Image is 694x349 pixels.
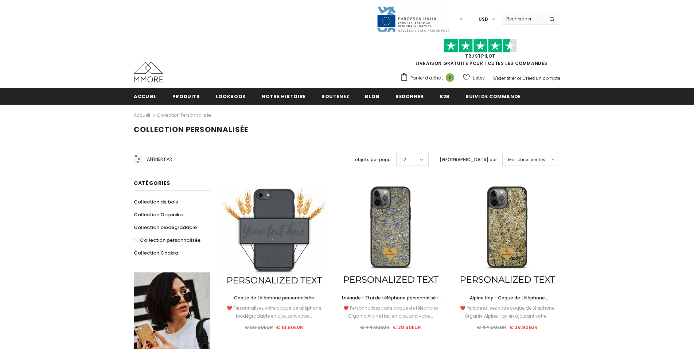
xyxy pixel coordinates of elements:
[444,39,517,53] img: Faites confiance aux étoiles pilotes
[517,75,521,81] span: or
[508,156,545,163] span: Meilleures ventes
[140,237,200,244] span: Collection personnalisée
[172,93,200,100] span: Produits
[360,324,390,331] span: € 44.90EUR
[355,156,391,163] label: objets par page
[276,324,303,331] span: € 19.80EUR
[365,88,380,104] a: Blog
[509,324,538,331] span: € 38.90EUR
[402,156,406,163] span: 12
[465,93,521,100] span: Suivi de commande
[377,16,449,22] a: Javni Razpis
[134,224,197,231] span: Collection biodégradable
[134,208,183,221] a: Collection Organika
[342,295,443,309] span: Lavande - Etui de téléphone personnalisé - Cadeau personnalisé
[440,88,450,104] a: B2B
[493,75,516,81] a: S'identifier
[522,75,560,81] a: Créez un compte
[172,88,200,104] a: Produits
[473,74,485,82] span: Listes
[446,73,454,82] span: 0
[245,324,273,331] span: € 26.90EUR
[465,295,550,309] span: Alpine Hay - Coque de téléphone personnalisée - Cadeau personnalisé
[477,324,506,331] span: € 44.90EUR
[262,88,306,104] a: Notre histoire
[262,93,306,100] span: Notre histoire
[134,211,183,218] span: Collection Organika
[440,156,497,163] label: [GEOGRAPHIC_DATA] par
[157,112,211,118] a: Collection personnalisée
[216,88,246,104] a: Lookbook
[463,71,485,84] a: Listes
[440,93,450,100] span: B2B
[502,13,544,24] input: Search Site
[134,93,157,100] span: Accueil
[393,324,421,331] span: € 38.90EUR
[134,247,178,259] a: Collection Chakra
[216,93,246,100] span: Lookbook
[134,195,178,208] a: Collection de bois
[134,62,163,82] img: Cas MMORE
[400,42,560,66] span: LIVRAISON GRATUITE POUR TOUTES LES COMMANDES
[134,221,197,234] a: Collection biodégradable
[338,304,444,320] div: ❤️ Personnalisez votre coque de téléphone Organic Alpine Hay en ajoutant votre...
[365,93,380,100] span: Blog
[338,294,444,302] a: Lavande - Etui de téléphone personnalisé - Cadeau personnalisé
[321,93,349,100] span: soutenez
[465,88,521,104] a: Suivi de commande
[134,124,248,135] span: Collection personnalisée
[134,234,200,247] a: Collection personnalisée
[134,249,178,256] span: Collection Chakra
[377,6,449,32] img: Javni Razpis
[395,88,424,104] a: Redonner
[134,111,150,120] a: Accueil
[134,198,178,205] span: Collection de bois
[147,155,172,163] span: Affiner par
[234,295,317,309] span: Coque de téléphone personnalisée biodégradable - Noire
[134,88,157,104] a: Accueil
[479,16,488,23] span: USD
[321,88,349,104] a: soutenez
[134,179,170,187] span: Catégories
[410,74,443,82] span: Panier d'achat
[400,73,458,84] a: Panier d'achat 0
[455,294,560,302] a: Alpine Hay - Coque de téléphone personnalisée - Cadeau personnalisé
[221,294,327,302] a: Coque de téléphone personnalisée biodégradable - Noire
[465,53,495,59] a: TrustPilot
[455,304,560,320] div: ❤️ Personnalisez votre coque de téléphone Organic Alpine Hay en ajoutant votre...
[221,304,327,320] div: ❤️ Personnalisez votre coque de téléphone biodégradable en ajoutant votre...
[395,93,424,100] span: Redonner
